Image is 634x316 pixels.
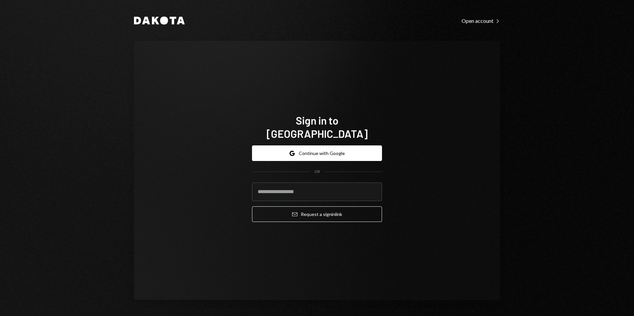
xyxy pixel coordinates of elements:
[252,114,382,140] h1: Sign in to [GEOGRAPHIC_DATA]
[252,145,382,161] button: Continue with Google
[462,17,500,24] a: Open account
[252,206,382,222] button: Request a signinlink
[462,18,500,24] div: Open account
[314,169,320,175] div: OR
